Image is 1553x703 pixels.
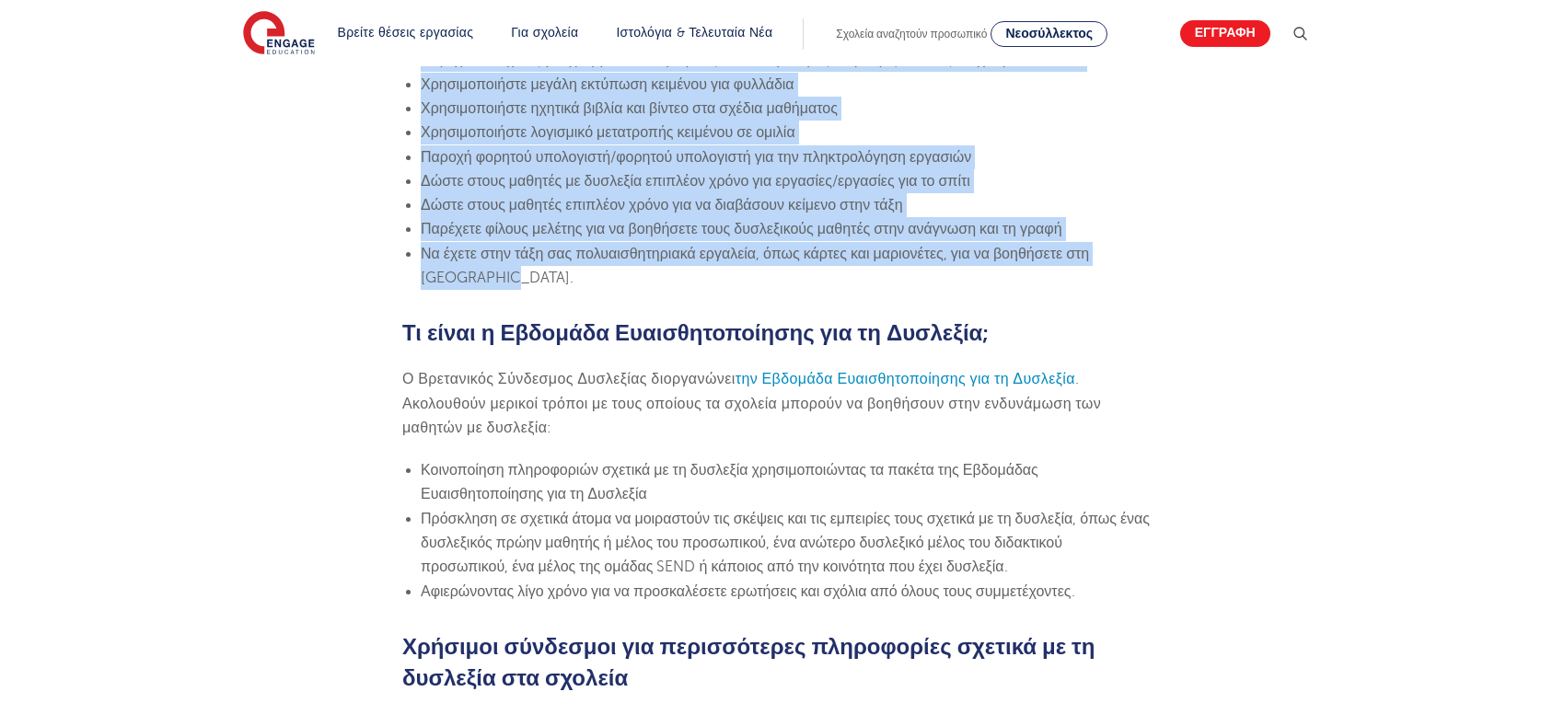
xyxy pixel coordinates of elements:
font: Παρέχετε φίλους μελέτης για να βοηθήσετε τους δυσλεξικούς μαθητές στην ανάγνωση και τη γραφή [421,221,1062,237]
font: Χρησιμοποιήστε ηχητικά βιβλία και βίντεο στα σχέδια μαθήματος [421,100,838,117]
a: Για σχολεία [511,26,578,40]
font: Σχολεία αναζητούν προσωπικό [836,28,987,40]
a: Ιστολόγια & Τελευταία Νέα [616,26,772,40]
a: Νεοσύλλεκτος [991,21,1107,47]
font: Ο Βρετανικός Σύνδεσμος Δυσλεξίας διοργανώνει [402,371,736,387]
font: Χρήσιμοι σύνδεσμοι για περισσότερες πληροφορίες σχετικά με τη δυσλεξία στα σχολεία [402,634,1095,691]
font: Να έχετε στην τάξη σας πολυαισθητηριακά εργαλεία, όπως κάρτες και μαριονέτες, για να βοηθήσετε στ... [421,246,1089,286]
font: Χρησιμοποιήστε λογισμικό μετατροπής κειμένου σε ομιλία [421,124,795,141]
a: Βρείτε θέσεις εργασίας [338,26,474,40]
font: Εγγραφή [1195,27,1256,40]
font: Αφιερώνοντας λίγο χρόνο για να προσκαλέσετε ερωτήσεις και σχόλια από όλους τους συμμετέχοντες. [421,583,1075,600]
font: Τι είναι η Εβδομάδα Ευαισθητοποίησης για τη Δυσλεξία; [402,320,989,346]
a: Εγγραφή [1180,20,1270,47]
font: Δώστε στους μαθητές επιπλέον χρόνο για να διαβάσουν κείμενο στην τάξη [421,197,903,213]
font: Νεοσύλλεκτος [1005,27,1093,40]
img: Engage Education [243,11,315,57]
a: την Εβδομάδα Ευαισθητοποίησης για τη Δυσλεξία [736,371,1075,387]
font: Κοινοποίηση πληροφοριών σχετικά με τη δυσλεξία χρησιμοποιώντας τα πακέτα της Εβδομάδας Ευαισθητοπ... [421,462,1038,502]
font: Χρησιμοποιήστε μεγάλη εκτύπωση κειμένου για φυλλάδια [421,76,794,93]
font: Πρόσκληση σε σχετικά άτομα να μοιραστούν τις σκέψεις και τις εμπειρίες τους σχετικά με τη δυσλεξί... [421,511,1150,576]
font: Παροχή φορητού υπολογιστή/φορητού υπολογιστή για την πληκτρολόγηση εργασιών [421,149,971,166]
font: . Ακολουθούν μερικοί τρόποι με τους οποίους τα σχολεία μπορούν να βοηθήσουν στην ενδυνάμωση των μ... [402,371,1101,436]
font: Δώστε στους μαθητές με δυσλεξία επιπλέον χρόνο για εργασίες/εργασίες για το σπίτι [421,173,970,190]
